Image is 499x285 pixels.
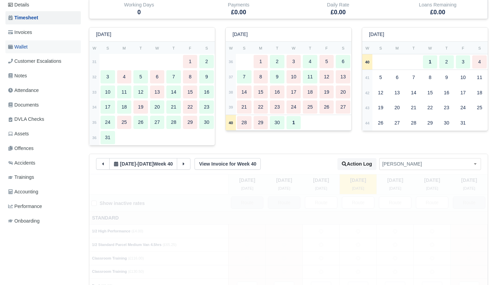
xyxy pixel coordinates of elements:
[287,100,301,114] div: 24
[254,70,268,83] div: 8
[254,85,268,99] div: 15
[123,46,126,50] small: M
[8,159,35,167] span: Accidents
[303,70,317,83] div: 11
[406,86,421,99] div: 14
[100,116,115,129] div: 24
[5,11,81,24] a: Timesheet
[8,130,29,138] span: Assets
[199,85,214,99] div: 16
[395,46,399,50] small: M
[237,70,252,83] div: 7
[439,86,454,99] div: 16
[8,87,39,94] span: Attendance
[276,46,278,50] small: T
[379,158,481,170] span: Yuriy Rumenov Minchev
[365,60,370,64] strong: 40
[229,46,233,50] small: W
[270,70,284,83] div: 9
[472,55,487,69] div: 4
[287,55,301,68] div: 3
[456,101,470,114] div: 24
[229,121,233,125] strong: 40
[336,85,350,99] div: 20
[465,252,499,285] iframe: Chat Widget
[243,46,245,50] small: S
[393,9,482,16] h5: £0.00
[406,116,421,130] div: 28
[369,32,384,37] h6: [DATE]
[150,70,165,83] div: 6
[294,9,383,16] h5: £0.00
[445,46,448,50] small: T
[439,116,454,130] div: 30
[5,142,81,155] a: Offences
[254,55,268,68] div: 1
[8,57,61,65] span: Customer Escalations
[166,116,181,129] div: 28
[309,46,311,50] small: T
[155,46,159,50] small: W
[423,86,438,99] div: 15
[117,85,132,99] div: 11
[229,60,233,64] strong: 36
[5,214,81,228] a: Onboarding
[406,71,421,84] div: 7
[439,71,454,84] div: 9
[478,46,481,50] small: S
[287,85,301,99] div: 17
[472,86,487,99] div: 18
[133,85,148,99] div: 12
[233,32,248,37] h6: [DATE]
[237,85,252,99] div: 14
[259,46,262,50] small: M
[379,46,382,50] small: S
[183,55,198,68] div: 1
[183,85,198,99] div: 15
[294,1,383,9] div: Daily Rate
[412,46,415,50] small: T
[336,70,350,83] div: 13
[373,71,388,84] div: 5
[337,158,376,170] button: Action Log
[423,101,438,114] div: 22
[303,55,317,68] div: 4
[342,46,345,50] small: S
[428,46,432,50] small: W
[8,43,27,51] span: Wallet
[133,70,148,83] div: 5
[92,105,97,109] strong: 34
[150,116,165,129] div: 27
[117,100,132,114] div: 18
[292,120,295,125] strong: 1
[439,101,454,114] div: 23
[5,171,81,184] a: Trainings
[456,116,470,130] div: 31
[423,71,438,84] div: 8
[423,116,438,130] div: 29
[8,14,38,22] span: Timesheet
[270,85,284,99] div: 16
[94,9,184,16] h5: 0
[462,46,464,50] small: F
[373,101,388,114] div: 19
[8,72,27,80] span: Notes
[5,200,81,213] a: Performance
[8,188,38,196] span: Accounting
[254,116,268,129] div: 29
[254,100,268,114] div: 22
[100,85,115,99] div: 10
[237,100,252,114] div: 21
[373,116,388,130] div: 26
[5,55,81,68] a: Customer Escalations
[8,145,34,152] span: Offences
[229,90,233,94] strong: 38
[137,161,153,167] span: 3 days from now
[195,158,261,170] a: View Invoice for Week 40
[5,84,81,97] a: Attendance
[406,101,421,114] div: 21
[183,116,198,129] div: 29
[365,76,370,80] strong: 41
[456,86,470,99] div: 17
[5,156,81,170] a: Accidents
